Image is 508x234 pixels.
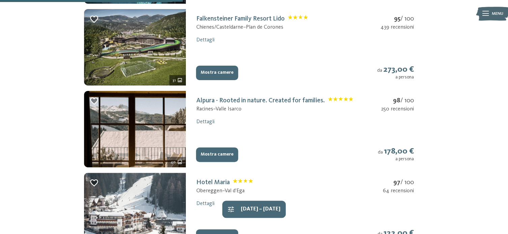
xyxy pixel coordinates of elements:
[196,15,308,22] a: Falkensteiner Family Resort LidoClassificazione: 4 stelle
[380,24,414,31] div: 439 recensioni
[177,159,183,165] svg: 40 ulteriori immagini
[377,65,414,80] div: da
[196,187,253,195] div: Obereggen – Val d’Ega
[196,24,308,31] div: Chienes/Casteldarne – Plan de Corones
[172,77,176,83] span: 31
[377,75,414,80] div: a persona
[84,9,186,86] img: mss_renderimg.php
[167,157,186,167] div: 40 ulteriori immagini
[170,159,176,165] span: 40
[196,179,253,186] a: Hotel MariaClassificazione: 4 stelle
[233,178,253,187] span: Classificazione: 4 stelle
[196,105,353,113] div: Racines – Valle Isarco
[288,15,308,23] span: Classificazione: 4 stelle
[381,96,414,105] div: / 100
[84,91,186,167] img: Vista invernale dallo chalet di lusso del nuovo family retreat 5 stelle a Racines con montagne in...
[196,201,214,206] a: Dettagli
[381,105,414,113] div: 250 recensioni
[378,146,414,162] div: da
[383,187,414,195] div: 64 recensioni
[393,179,400,186] strong: 97
[222,201,286,218] button: [DATE] – [DATE]
[89,14,99,24] div: Aggiungi ai preferiti
[89,178,99,188] div: Aggiungi ai preferiti
[394,15,400,22] strong: 95
[177,77,183,83] svg: 31 ulteriori immagini
[384,147,414,156] strong: 178,00 €
[378,157,414,162] div: a persona
[196,97,353,104] a: Alpura - Rooted in nature. Created for families.Classificazione: 5 stelle
[380,14,414,24] div: / 100
[196,37,214,43] a: Dettagli
[89,96,99,106] div: Aggiungi ai preferiti
[196,147,238,162] button: Mostra camere
[383,65,414,74] strong: 273,00 €
[196,119,214,125] a: Dettagli
[383,178,414,187] div: / 100
[169,75,186,86] div: 31 ulteriori immagini
[393,97,400,104] strong: 98
[196,66,238,80] button: Mostra camere
[328,97,353,105] span: Classificazione: 5 stelle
